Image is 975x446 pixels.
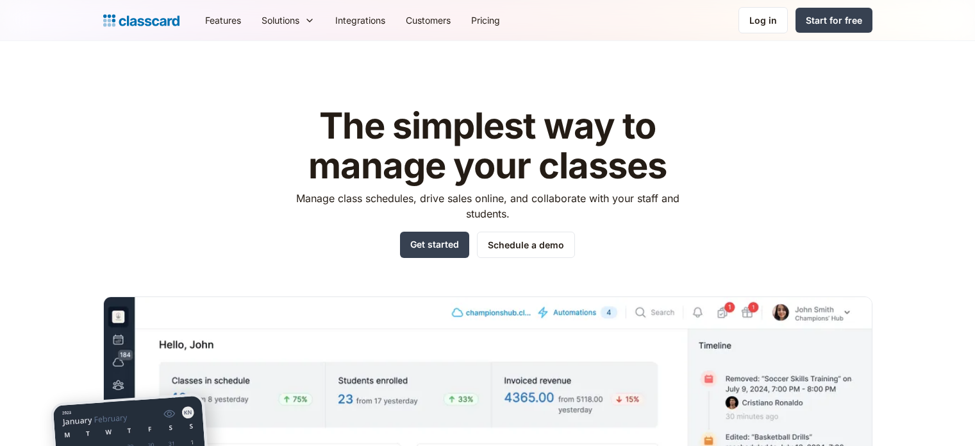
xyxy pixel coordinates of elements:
a: Integrations [325,6,396,35]
div: Start for free [806,13,862,27]
h1: The simplest way to manage your classes [284,107,691,185]
p: Manage class schedules, drive sales online, and collaborate with your staff and students. [284,191,691,221]
a: Start for free [796,8,872,33]
a: Customers [396,6,461,35]
a: home [103,12,179,30]
a: Log in [738,7,788,33]
a: Get started [400,232,469,258]
div: Solutions [251,6,325,35]
div: Solutions [262,13,299,27]
a: Pricing [461,6,510,35]
div: Log in [749,13,777,27]
a: Features [195,6,251,35]
a: Schedule a demo [477,232,575,258]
